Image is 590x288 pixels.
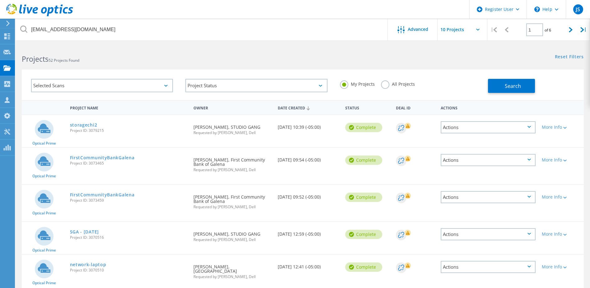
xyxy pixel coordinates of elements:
[275,115,342,136] div: [DATE] 10:39 (-05:00)
[190,102,275,113] div: Owner
[32,174,56,178] span: Optical Prime
[185,79,327,92] div: Project Status
[49,58,79,63] span: 52 Projects Found
[542,232,581,236] div: More Info
[275,222,342,242] div: [DATE] 12:59 (-05:00)
[193,205,272,209] span: Requested by [PERSON_NAME], Dell
[345,262,382,272] div: Complete
[555,55,584,60] a: Reset Filters
[534,7,540,12] svg: \n
[488,79,535,93] button: Search
[70,129,188,132] span: Project ID: 3079215
[542,125,581,129] div: More Info
[487,19,500,41] div: |
[542,265,581,269] div: More Info
[441,191,536,203] div: Actions
[193,168,272,172] span: Requested by [PERSON_NAME], Dell
[381,80,415,86] label: All Projects
[193,131,272,135] span: Requested by [PERSON_NAME], Dell
[275,185,342,205] div: [DATE] 09:52 (-05:00)
[70,156,135,160] a: FirstCommunityBankGalena
[32,211,56,215] span: Optical Prime
[193,238,272,242] span: Requested by [PERSON_NAME], Dell
[32,281,56,285] span: Optical Prime
[275,148,342,168] div: [DATE] 09:54 (-05:00)
[542,158,581,162] div: More Info
[22,54,49,64] b: Projects
[545,27,551,33] span: of 6
[70,161,188,165] span: Project ID: 3073465
[70,268,188,272] span: Project ID: 3070510
[340,80,375,86] label: My Projects
[190,185,275,215] div: [PERSON_NAME], First Community Bank of Galena
[16,19,388,41] input: Search projects by name, owner, ID, company, etc
[576,7,580,12] span: JS
[275,255,342,275] div: [DATE] 12:41 (-05:00)
[67,102,191,113] div: Project Name
[190,255,275,285] div: [PERSON_NAME], [GEOGRAPHIC_DATA]
[441,261,536,273] div: Actions
[190,148,275,178] div: [PERSON_NAME], First Community Bank of Galena
[393,102,438,113] div: Deal Id
[70,193,135,197] a: FirstCommunityBankGalena
[6,13,73,17] a: Live Optics Dashboard
[342,102,393,113] div: Status
[542,195,581,199] div: More Info
[32,142,56,145] span: Optical Prime
[438,102,539,113] div: Actions
[70,236,188,239] span: Project ID: 3070516
[345,193,382,202] div: Complete
[70,262,106,267] a: network-laptop
[70,199,188,202] span: Project ID: 3073459
[345,156,382,165] div: Complete
[31,79,173,92] div: Selected Scans
[193,275,272,279] span: Requested by [PERSON_NAME], Dell
[408,27,428,31] span: Advanced
[441,121,536,133] div: Actions
[345,123,382,132] div: Complete
[275,102,342,113] div: Date Created
[70,230,99,234] a: SGA - [DATE]
[441,154,536,166] div: Actions
[577,19,590,41] div: |
[505,83,521,89] span: Search
[345,230,382,239] div: Complete
[190,222,275,248] div: [PERSON_NAME], STUDIO GANG
[441,228,536,240] div: Actions
[32,248,56,252] span: Optical Prime
[190,115,275,141] div: [PERSON_NAME], STUDIO GANG
[70,123,97,127] a: storagechi2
